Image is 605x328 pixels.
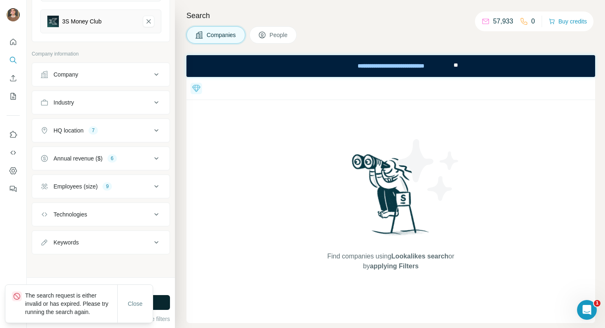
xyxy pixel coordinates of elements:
div: 3S Money Club [62,17,102,26]
div: 6 [107,155,117,162]
h4: Search [186,10,595,21]
div: Technologies [54,210,87,219]
button: Technologies [32,205,170,224]
span: People [270,31,289,39]
button: Enrich CSV [7,71,20,86]
img: Surfe Illustration - Woman searching with binoculars [348,152,434,244]
span: Lookalikes search [391,253,449,260]
button: Search [7,53,20,67]
p: 57,933 [493,16,513,26]
iframe: Intercom live chat [577,300,597,320]
button: Feedback [7,181,20,196]
button: Company [32,65,170,84]
div: Company [54,70,78,79]
span: Companies [207,31,237,39]
button: Close [122,296,149,311]
button: Employees (size)9 [32,177,170,196]
button: Industry [32,93,170,112]
div: Annual revenue ($) [54,154,102,163]
p: The search request is either invalid or has expired. Please try running the search again. [25,291,117,316]
button: Annual revenue ($)6 [32,149,170,168]
span: Close [128,300,143,308]
div: Keywords [54,238,79,247]
div: 7 [88,127,98,134]
button: Keywords [32,233,170,252]
button: Use Surfe on LinkedIn [7,127,20,142]
p: 0 [531,16,535,26]
button: HQ location7 [32,121,170,140]
img: Avatar [7,8,20,21]
img: Surfe Illustration - Stars [391,133,465,207]
img: 3S Money Club-logo [47,16,59,27]
span: 1 [594,300,600,307]
button: My lists [7,89,20,104]
div: Employees (size) [54,182,98,191]
button: Quick start [7,35,20,49]
span: Find companies using or by [325,251,456,271]
div: 10000 search results remaining [66,283,135,290]
button: 3S Money Club-remove-button [143,16,154,27]
iframe: Banner [186,55,595,77]
button: Buy credits [549,16,587,27]
button: Dashboard [7,163,20,178]
p: Company information [32,50,170,58]
span: applying Filters [370,263,419,270]
div: HQ location [54,126,84,135]
button: Use Surfe API [7,145,20,160]
div: Industry [54,98,74,107]
div: 9 [102,183,112,190]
